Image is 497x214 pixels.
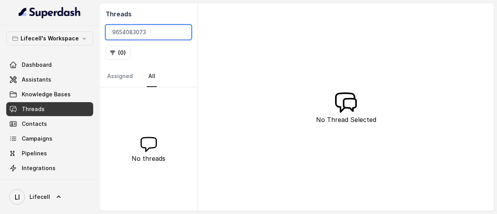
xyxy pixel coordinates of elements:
p: Lifecell's Workspace [21,34,79,43]
a: Pipelines [6,146,93,160]
span: Assistants [22,76,51,84]
a: Dashboard [6,58,93,72]
span: Campaigns [22,135,52,143]
nav: Tabs [106,66,191,87]
button: (0) [106,46,130,60]
span: Integrations [22,164,56,172]
a: Knowledge Bases [6,87,93,101]
a: Integrations [6,161,93,175]
h2: Threads [106,9,191,19]
p: No Thread Selected [316,115,376,124]
a: Assigned [106,66,134,87]
span: Pipelines [22,150,47,157]
p: No threads [132,154,165,163]
span: API Settings [22,179,56,187]
span: Dashboard [22,61,52,69]
a: Threads [6,102,93,116]
span: Threads [22,105,45,113]
button: Lifecell's Workspace [6,31,93,45]
text: LI [15,193,20,201]
input: Search by Call ID or Phone Number [106,25,191,40]
a: Lifecell [6,186,93,208]
span: Contacts [22,120,47,128]
a: API Settings [6,176,93,190]
img: light.svg [19,6,81,19]
a: Assistants [6,73,93,87]
span: Lifecell [30,193,50,201]
a: Contacts [6,117,93,131]
a: All [147,66,157,87]
span: Knowledge Bases [22,90,71,98]
a: Campaigns [6,132,93,146]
